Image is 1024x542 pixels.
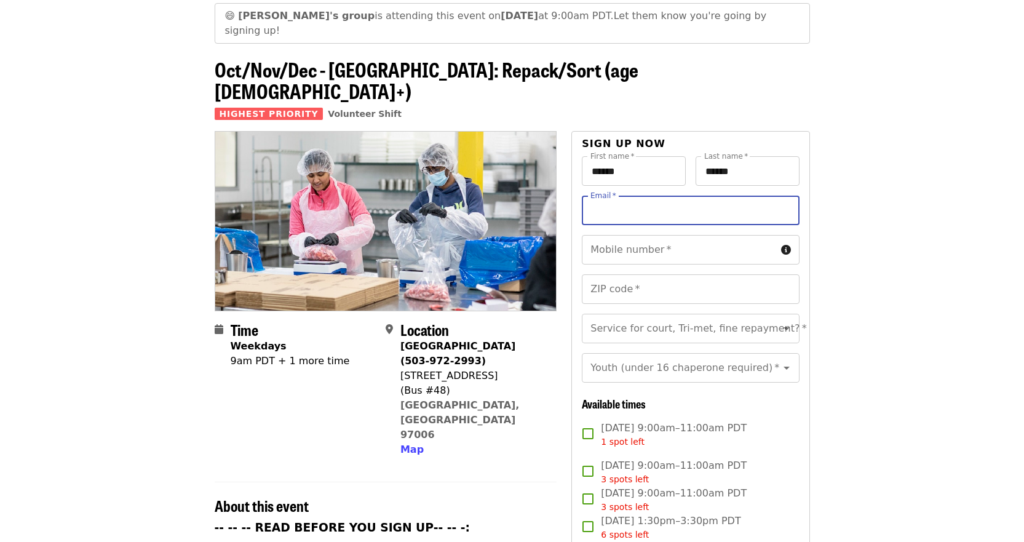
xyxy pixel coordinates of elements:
[501,10,538,22] strong: [DATE]
[582,235,776,265] input: Mobile number
[590,192,616,199] label: Email
[582,196,799,225] input: Email
[582,274,799,304] input: ZIP code
[238,10,375,22] strong: [PERSON_NAME]'s group
[400,383,547,398] div: (Bus #48)
[778,359,795,377] button: Open
[582,156,686,186] input: First name
[696,156,800,186] input: Last name
[601,474,649,484] span: 3 spots left
[400,444,424,455] span: Map
[231,354,350,369] div: 9am PDT + 1 more time
[215,132,557,310] img: Oct/Nov/Dec - Beaverton: Repack/Sort (age 10+) organized by Oregon Food Bank
[400,369,547,383] div: [STREET_ADDRESS]
[215,324,223,335] i: calendar icon
[386,324,393,335] i: map-marker-alt icon
[400,399,520,440] a: [GEOGRAPHIC_DATA], [GEOGRAPHIC_DATA] 97006
[582,396,646,412] span: Available times
[400,340,515,367] strong: [GEOGRAPHIC_DATA] (503-972-2993)
[215,521,470,534] strong: -- -- -- READ BEFORE YOU SIGN UP-- -- -:
[601,421,747,448] span: [DATE] 9:00am–11:00am PDT
[781,244,791,256] i: circle-info icon
[231,340,287,352] strong: Weekdays
[601,437,645,447] span: 1 spot left
[400,319,449,340] span: Location
[215,108,323,120] span: Highest Priority
[778,320,795,337] button: Open
[601,486,747,514] span: [DATE] 9:00am–11:00am PDT
[601,458,747,486] span: [DATE] 9:00am–11:00am PDT
[601,502,649,512] span: 3 spots left
[215,55,638,105] span: Oct/Nov/Dec - [GEOGRAPHIC_DATA]: Repack/Sort (age [DEMOGRAPHIC_DATA]+)
[328,109,402,119] a: Volunteer Shift
[231,319,258,340] span: Time
[238,10,613,22] span: is attending this event on at 9:00am PDT.
[704,153,748,160] label: Last name
[601,530,649,540] span: 6 spots left
[400,442,424,457] button: Map
[215,495,309,516] span: About this event
[590,153,635,160] label: First name
[582,138,665,149] span: Sign up now
[225,10,236,22] span: grinning face emoji
[601,514,740,541] span: [DATE] 1:30pm–3:30pm PDT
